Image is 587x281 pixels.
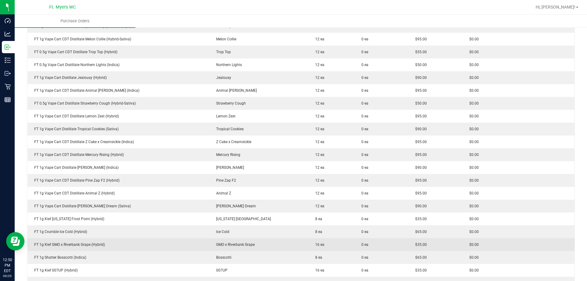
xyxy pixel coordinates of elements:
span: Mercury Rising [213,153,240,157]
span: $0.00 [466,153,479,157]
span: $35.00 [412,268,427,272]
span: 0 ea [361,126,368,132]
span: 8 ea [312,217,322,221]
inline-svg: Inventory [5,57,11,63]
span: 12 ea [312,88,324,93]
span: $90.00 [412,127,427,131]
span: 12 ea [312,50,324,54]
inline-svg: Inbound [5,44,11,50]
span: 12 ea [312,76,324,80]
span: Northern Lights [213,63,242,67]
span: $0.00 [466,255,479,260]
span: 0 ea [361,165,368,170]
span: 0 ea [361,62,368,68]
p: 12:50 PM EDT [3,257,12,274]
span: Tropical Cookies [213,127,244,131]
span: 0 ea [361,216,368,222]
div: FT 1g Kief [US_STATE] Frost Point (Hybrid) [31,216,206,222]
span: 0 ea [361,229,368,235]
inline-svg: Dashboard [5,18,11,24]
span: Ft. Myers WC [49,5,76,10]
p: 09/25 [3,274,12,278]
span: Animal Z [213,191,231,195]
inline-svg: Analytics [5,31,11,37]
span: [PERSON_NAME] Dream [213,204,256,208]
span: 12 ea [312,153,324,157]
a: Purchase Orders [15,15,135,28]
inline-svg: Retail [5,83,11,90]
div: FT 1g Vape Cart CDT Distillate Pine Zap F2 (Hybrid) [31,178,206,183]
div: FT 1g Vape Cart Distillate Tropical Cookies (Sativa) [31,126,206,132]
span: 0 ea [361,101,368,106]
span: $0.00 [466,88,479,93]
span: 16 ea [312,268,324,272]
span: 12 ea [312,140,324,144]
span: 0 ea [361,152,368,157]
span: $35.00 [412,242,427,247]
div: FT 0.5g Vape Cart CDT Distillate Trop Top (Hybrid) [31,49,206,55]
div: FT 1g Vape Cart CDT Distillate Animal [PERSON_NAME] (Indica) [31,88,206,93]
div: FT 1g Vape Cart Distillate Jealousy (Hybrid) [31,75,206,80]
span: $95.00 [412,153,427,157]
span: 0 ea [361,268,368,273]
span: 0 ea [361,255,368,260]
span: $95.00 [412,37,427,41]
span: Ice Cold [213,230,229,234]
div: FT 1g Vape Cart CDT Distillate Animal Z (Hybrid) [31,190,206,196]
span: 8 ea [312,230,322,234]
span: Jealousy [213,76,231,80]
span: 12 ea [312,63,324,67]
span: GMO x Riverbank Grape [213,242,255,247]
span: 0 ea [361,75,368,80]
span: $95.00 [412,140,427,144]
span: 12 ea [312,178,324,183]
span: $95.00 [412,88,427,93]
span: $0.00 [466,165,479,170]
span: 0 ea [361,49,368,55]
span: $0.00 [466,127,479,131]
span: Bosscotti [213,255,231,260]
span: $95.00 [412,114,427,118]
div: FT 1g Shatter Bosscotti (Indica) [31,255,206,260]
inline-svg: Outbound [5,70,11,76]
span: Trop Top [213,50,231,54]
span: 0 ea [361,190,368,196]
span: 12 ea [312,204,324,208]
div: FT 1g Vape Cart CDT Distillate Melon Collie (Hybrid-Sativa) [31,36,206,42]
span: Melon Collie [213,37,236,41]
span: $50.00 [412,101,427,105]
span: $0.00 [466,101,479,105]
span: $50.00 [412,63,427,67]
span: Hi, [PERSON_NAME]! [536,5,575,9]
span: $0.00 [466,37,479,41]
span: $90.00 [412,204,427,208]
span: 0 ea [361,36,368,42]
span: 0 ea [361,139,368,145]
div: FT 1g Vape Cart CDT Distillate Lemon Zest (Hybrid) [31,113,206,119]
span: $0.00 [466,230,479,234]
div: FT 0.5g Vape Cart Distillate Strawberry Cough (Hybrid-Sativa) [31,101,206,106]
span: 12 ea [312,165,324,170]
span: $0.00 [466,242,479,247]
span: 0 ea [361,113,368,119]
span: $95.00 [412,191,427,195]
span: $90.00 [412,76,427,80]
iframe: Resource center [6,232,24,250]
span: $0.00 [466,63,479,67]
span: $0.00 [466,114,479,118]
span: 12 ea [312,101,324,105]
span: 0 ea [361,88,368,93]
span: Lemon Zest [213,114,235,118]
span: [US_STATE] [GEOGRAPHIC_DATA] [213,217,271,221]
span: $35.00 [412,217,427,221]
div: FT 1g Vape Cart Distillate [PERSON_NAME] (Indica) [31,165,206,170]
span: Z Cake x Creamsickle [213,140,251,144]
inline-svg: Reports [5,97,11,103]
span: $0.00 [466,178,479,183]
span: 8 ea [312,255,322,260]
span: 0 ea [361,242,368,247]
span: [PERSON_NAME] [213,165,244,170]
span: Pine Zap F2 [213,178,236,183]
span: Strawberry Cough [213,101,246,105]
div: FT 1g Vape Cart CDT Distillate Mercury Rising (Hybrid) [31,152,206,157]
